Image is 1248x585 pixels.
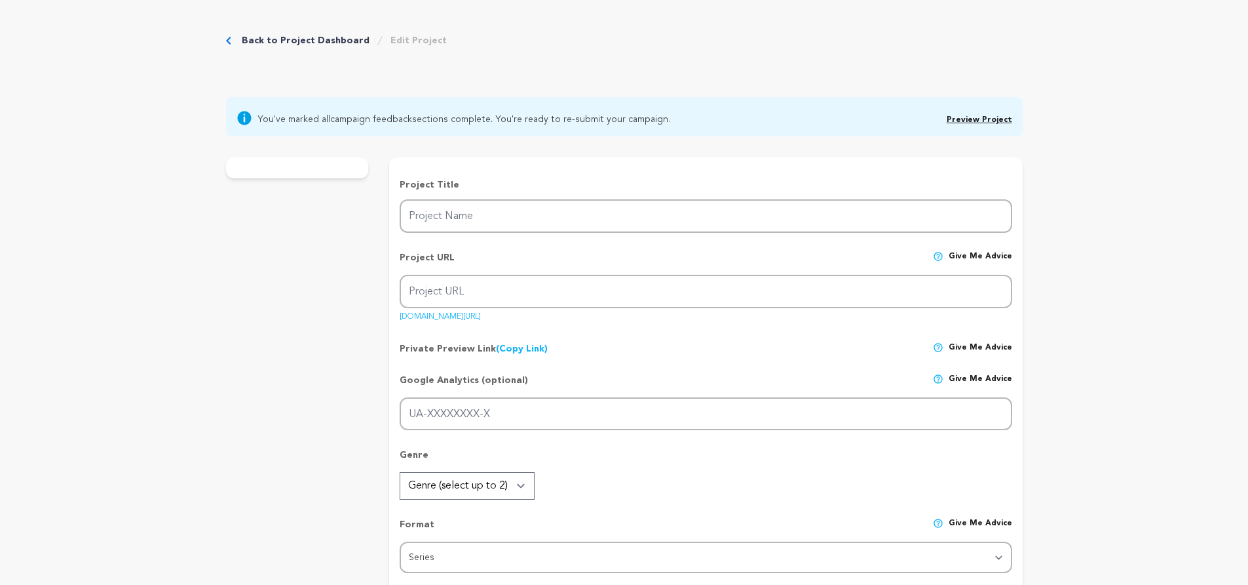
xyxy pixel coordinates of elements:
p: Private Preview Link [400,342,548,355]
a: [DOMAIN_NAME][URL] [400,308,481,321]
input: Project Name [400,199,1012,233]
div: Breadcrumb [226,34,447,47]
img: help-circle.svg [933,374,943,384]
img: help-circle.svg [933,251,943,262]
a: (Copy Link) [496,344,548,353]
a: Edit Project [390,34,447,47]
p: Project URL [400,251,455,275]
span: Give me advice [949,342,1012,355]
p: Project Title [400,178,1012,192]
a: campaign feedback [330,115,412,124]
span: Give me advice [949,374,1012,397]
p: Format [400,518,434,542]
span: You've marked all sections complete. You're ready to re-submit your campaign. [257,110,670,126]
span: Give me advice [949,251,1012,275]
a: Preview Project [947,116,1012,124]
input: UA-XXXXXXXX-X [400,397,1012,431]
span: Give me advice [949,518,1012,542]
p: Genre [400,449,1012,472]
img: help-circle.svg [933,518,943,529]
input: Project URL [400,275,1012,308]
a: Back to Project Dashboard [242,34,369,47]
img: help-circle.svg [933,342,943,353]
p: Google Analytics (optional) [400,374,528,397]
